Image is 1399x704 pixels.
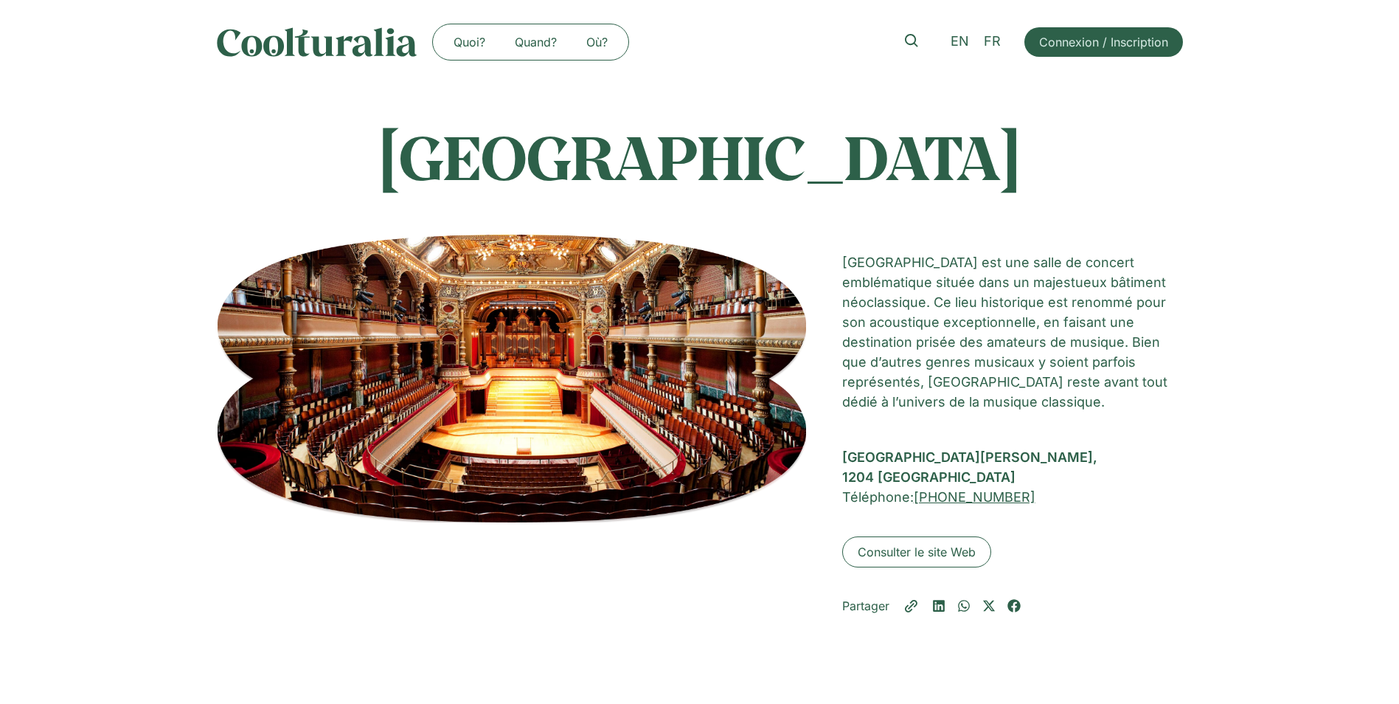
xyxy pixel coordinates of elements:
a: EN [943,31,976,52]
div: Partager sur linkedin [932,599,945,612]
div: Partager sur facebook [1007,599,1021,612]
a: Consulter le site Web [842,536,991,567]
div: Partager sur x-twitter [982,599,996,612]
h2: Téléphone: [842,487,1183,507]
a: FR [976,31,1008,52]
div: [GEOGRAPHIC_DATA][PERSON_NAME], 1204 [GEOGRAPHIC_DATA] [842,447,1183,487]
p: Partager [842,597,889,615]
a: Connexion / Inscription [1024,27,1183,57]
span: EN [951,34,969,49]
nav: Menu [439,30,622,54]
a: Quand? [500,30,572,54]
a: [PHONE_NUMBER] [914,489,1035,505]
span: Consulter le site Web [858,543,976,561]
span: FR [984,34,1001,49]
h1: [GEOGRAPHIC_DATA] [217,120,1183,193]
p: [GEOGRAPHIC_DATA] est une salle de concert emblématique située dans un majestueux bâtiment néocla... [842,252,1183,412]
div: Partager sur whatsapp [957,599,971,612]
span: Connexion / Inscription [1039,33,1168,51]
a: Quoi? [439,30,500,54]
a: Où? [572,30,622,54]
